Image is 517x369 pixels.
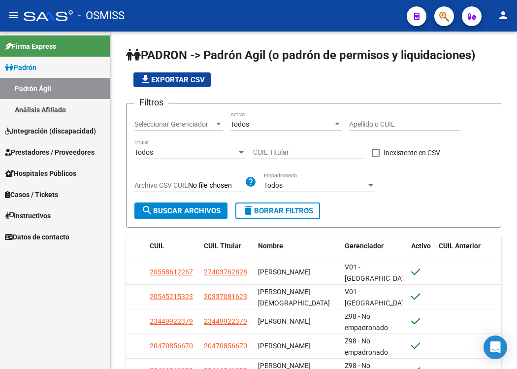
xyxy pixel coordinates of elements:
[134,148,153,156] span: Todos
[5,168,76,179] span: Hospitales Públicos
[264,181,283,189] span: Todos
[8,9,20,21] mat-icon: menu
[126,48,475,62] span: PADRON -> Padrón Agil (o padrón de permisos y liquidaciones)
[141,206,221,215] span: Buscar Archivos
[150,342,193,350] span: 20470856670
[5,41,56,52] span: Firma Express
[345,288,411,307] span: V01 - [GEOGRAPHIC_DATA]
[134,202,227,219] button: Buscar Archivos
[411,242,431,250] span: Activo
[146,235,200,268] datatable-header-cell: CUIL
[204,342,247,350] span: 20470856670
[341,235,408,268] datatable-header-cell: Gerenciador
[242,204,254,216] mat-icon: delete
[78,5,125,27] span: - OSMISS
[258,268,311,276] span: [PERSON_NAME]
[150,268,193,276] span: 20558612267
[345,312,388,332] span: Z98 - No empadronado
[204,293,247,301] span: 20337081623
[345,263,411,282] span: V01 - [GEOGRAPHIC_DATA]
[484,335,507,359] div: Open Intercom Messenger
[150,242,164,250] span: CUIL
[139,75,205,84] span: Exportar CSV
[407,235,435,268] datatable-header-cell: Activo
[245,176,257,188] mat-icon: help
[141,204,153,216] mat-icon: search
[5,210,51,221] span: Instructivos
[134,96,168,109] h3: Filtros
[204,242,241,250] span: CUIL Titular
[258,342,311,350] span: [PERSON_NAME]
[439,242,481,250] span: CUIL Anterior
[134,120,214,129] span: Seleccionar Gerenciador
[242,206,313,215] span: Borrar Filtros
[150,317,193,325] span: 23449922379
[150,293,193,301] span: 20545215323
[345,242,384,250] span: Gerenciador
[497,9,509,21] mat-icon: person
[345,337,388,356] span: Z98 - No empadronado
[200,235,254,268] datatable-header-cell: CUIL Titular
[258,288,330,318] span: [PERSON_NAME][DEMOGRAPHIC_DATA][PERSON_NAME]
[133,72,211,87] button: Exportar CSV
[5,62,36,73] span: Padrón
[235,202,320,219] button: Borrar Filtros
[5,232,69,242] span: Datos de contacto
[254,235,341,268] datatable-header-cell: Nombre
[188,181,245,190] input: Archivo CSV CUIL
[435,235,502,268] datatable-header-cell: CUIL Anterior
[258,317,311,325] span: [PERSON_NAME]
[5,126,96,136] span: Integración (discapacidad)
[258,242,283,250] span: Nombre
[230,120,249,128] span: Todos
[5,147,95,158] span: Prestadores / Proveedores
[204,268,247,276] span: 27403762828
[134,181,188,189] span: Archivo CSV CUIL
[204,317,247,325] span: 23449922379
[5,189,58,200] span: Casos / Tickets
[139,73,151,85] mat-icon: file_download
[384,147,440,159] span: Inexistente en CSV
